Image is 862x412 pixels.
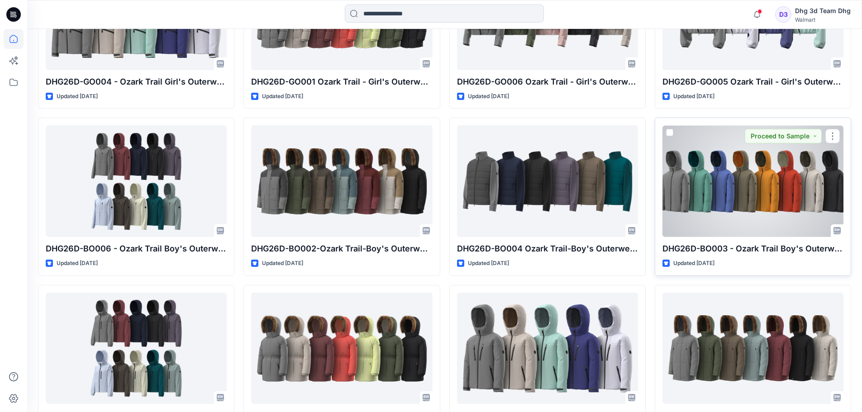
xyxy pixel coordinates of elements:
[251,76,432,88] p: DHG26D-GO001 Ozark Trail - Girl's Outerwear-Parka Jkt Opt.1
[251,293,432,404] a: DHG26D-GO002 Ozark Trail - Girl's Outerwear-Parka Jkt Opt.2
[57,92,98,101] p: Updated [DATE]
[457,125,638,237] a: DHG26D-BO004 Ozark Trail-Boy's Outerwear - Hybrid Jacket Opt.1
[457,242,638,255] p: DHG26D-BO004 Ozark Trail-Boy's Outerwear - Hybrid Jacket Opt.1
[673,259,714,268] p: Updated [DATE]
[795,5,851,16] div: Dhg 3d Team Dhg
[468,92,509,101] p: Updated [DATE]
[46,125,227,237] a: DHG26D-BO006 - Ozark Trail Boy's Outerwear - Softshell V2
[251,242,432,255] p: DHG26D-BO002-Ozark Trail-Boy's Outerwear - Parka Jkt V2 Opt 2
[57,259,98,268] p: Updated [DATE]
[457,76,638,88] p: DHG26D-GO006 Ozark Trail - Girl's Outerwear-Hybrid Jacket
[795,16,851,23] div: Walmart
[468,259,509,268] p: Updated [DATE]
[262,92,303,101] p: Updated [DATE]
[251,125,432,237] a: DHG26D-BO002-Ozark Trail-Boy's Outerwear - Parka Jkt V2 Opt 2
[662,242,843,255] p: DHG26D-BO003 - Ozark Trail Boy's Outerwear - Performance Jacket Opt 2
[262,259,303,268] p: Updated [DATE]
[46,76,227,88] p: DHG26D-GO004 - Ozark Trail Girl's Outerwear Performance Jkt Opt.2
[662,76,843,88] p: DHG26D-GO005 Ozark Trail - Girl's Outerwear-Better Lightweight Windbreaker
[457,293,638,404] a: DHG26D-GO003 - Ozark Trail Girl's Outerwear - Performance Jacket Opt.1
[662,125,843,237] a: DHG26D-BO003 - Ozark Trail Boy's Outerwear - Performance Jacket Opt 2
[775,6,791,23] div: D3
[662,293,843,404] a: DHG26D-BO001-Ozark Trail-Boy's Outerwear - Parka Jkt V1
[46,293,227,404] a: DHG26D-BO005 Ozark Trail-Boy's Outerwear - Softshell V1
[46,242,227,255] p: DHG26D-BO006 - Ozark Trail Boy's Outerwear - Softshell V2
[673,92,714,101] p: Updated [DATE]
